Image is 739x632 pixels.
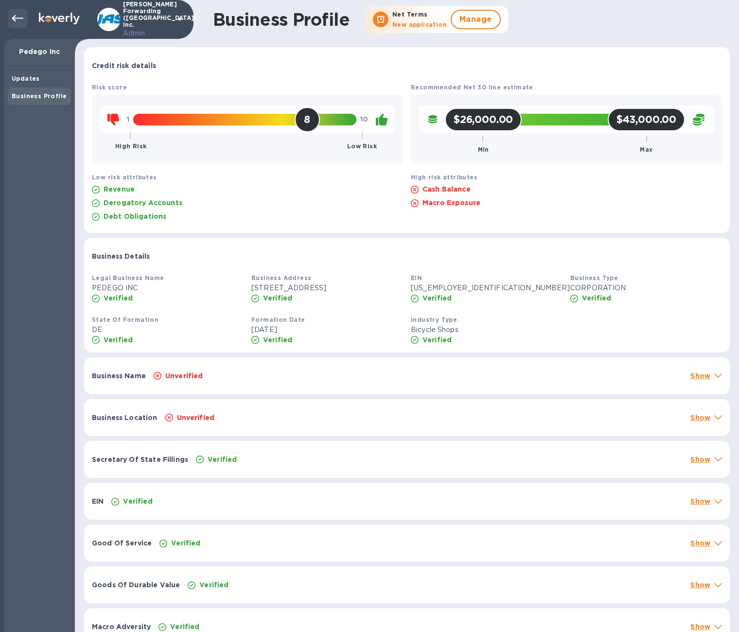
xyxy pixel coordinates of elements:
b: Net Terms [392,11,428,18]
b: High risk attributes [411,174,477,181]
b: Business Profile [12,92,67,100]
b: Risk score [92,84,127,91]
p: Verified [582,293,611,303]
div: EINVerifiedShow [84,483,730,520]
p: Pedego Inc [12,47,67,56]
h2: $26,000.00 [454,113,513,125]
p: Macro Adversity [92,622,151,632]
div: Credit risk details [84,47,730,78]
b: Business Type [570,274,618,281]
p: Secretary Of State Fillings [92,455,188,464]
p: Show [690,496,710,506]
p: Show [690,413,710,422]
b: 10 [360,115,368,123]
b: Recommended Net 30 line estimate [411,84,533,91]
b: Min [478,146,489,153]
p: Business Name [92,371,146,381]
p: Verified [422,335,452,345]
h2: 8 [304,113,310,125]
b: Low risk attributes [92,174,157,181]
p: Unverified [165,371,203,381]
p: Verified [199,580,229,590]
div: Goods Of Durable ValueVerifiedShow [84,566,730,603]
p: Derogatory Accounts [104,198,182,208]
button: Manage [451,10,501,29]
p: Unverified [177,413,215,422]
p: Credit risk details [92,61,156,70]
b: High Risk [115,142,147,150]
p: Admin [123,28,172,38]
b: Updates [12,75,40,82]
p: Cash Balance [422,184,471,194]
p: Good Of Service [92,538,152,548]
p: Verified [104,335,133,345]
p: Verified [422,293,452,303]
p: Verified [263,293,292,303]
div: Business NameUnverifiedShow [84,357,730,394]
p: Revenue [104,184,135,194]
p: Verified [170,622,199,632]
b: EIN [411,274,422,281]
p: Show [690,622,710,632]
b: New application [392,21,447,28]
p: Verified [123,496,152,506]
b: Formation Date [251,316,305,323]
b: State Of Formation [92,316,158,323]
p: Show [690,580,710,590]
p: Business Details [92,251,150,261]
img: Logo [39,13,80,24]
b: Business Address [251,274,311,281]
p: Verified [208,455,237,464]
p: Macro Exposure [422,198,480,208]
p: Show [690,455,710,464]
p: Debt Obligations [104,211,166,221]
div: Secretary Of State FillingsVerifiedShow [84,441,730,478]
p: Verified [104,293,133,303]
div: Business LocationUnverifiedShow [84,399,730,436]
h1: Business Profile [213,9,350,30]
div: Good Of ServiceVerifiedShow [84,525,730,562]
span: Manage [459,14,492,25]
p: [PERSON_NAME] Forwarding ([GEOGRAPHIC_DATA]), Inc. [123,1,172,38]
b: Legal Business Name [92,274,164,281]
p: Verified [263,335,292,345]
p: CORPORATION [570,283,722,293]
p: DE [92,325,244,335]
b: 1 [127,115,129,123]
p: [STREET_ADDRESS] [251,283,403,293]
p: Show [690,371,710,381]
p: Business Location [92,413,158,422]
div: Business Details [84,238,730,269]
b: Industry Type [411,316,457,323]
p: PEDEGO INC [92,283,244,293]
b: Max [640,146,652,153]
h2: $43,000.00 [616,113,676,125]
p: [DATE] [251,325,403,335]
p: Bicycle Shops [411,325,563,335]
b: Low Risk [347,142,377,150]
p: [US_EMPLOYER_IDENTIFICATION_NUMBER] [411,283,563,293]
p: Show [690,538,710,548]
p: Goods Of Durable Value [92,580,180,590]
p: Verified [171,538,200,548]
p: EIN [92,496,104,506]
